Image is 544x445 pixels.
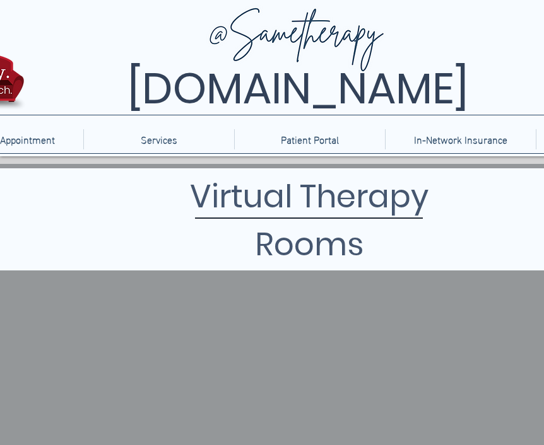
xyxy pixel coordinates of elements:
[275,129,345,149] p: Patient Portal
[83,129,234,149] div: Services
[234,129,385,149] a: Patient Portal
[408,129,514,149] p: In-Network Insurance
[134,129,184,149] p: Services
[385,129,536,149] a: In-Network Insurance
[127,59,468,118] span: [DOMAIN_NAME]
[117,173,501,269] h1: Virtual Therapy Rooms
